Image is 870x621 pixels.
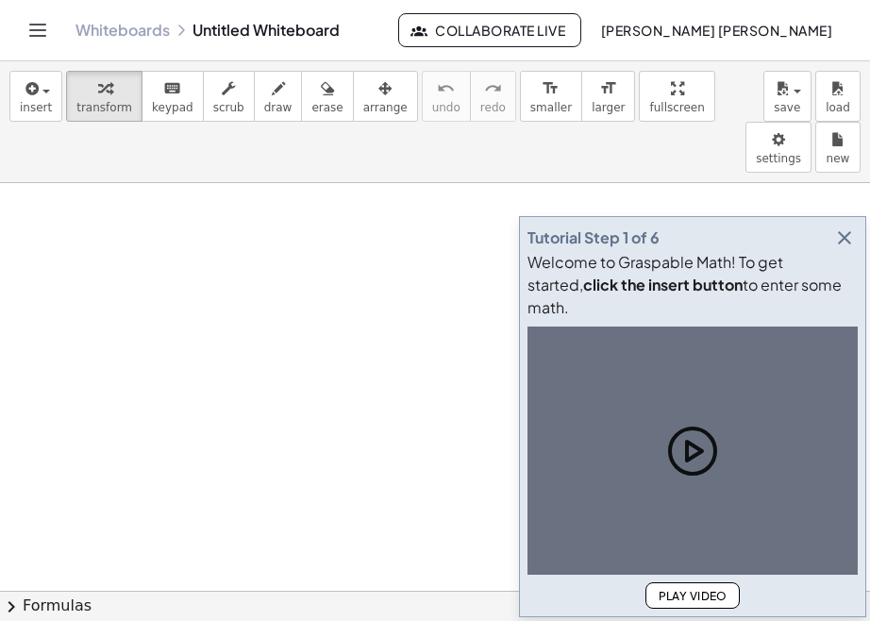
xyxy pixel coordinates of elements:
span: scrub [213,101,244,114]
button: scrub [203,71,255,122]
span: new [827,152,850,165]
button: Toggle navigation [23,15,53,45]
button: insert [9,71,62,122]
button: undoundo [422,71,471,122]
i: undo [437,77,455,100]
button: erase [301,71,353,122]
div: Welcome to Graspable Math! To get started, to enter some math. [527,251,858,319]
span: save [774,101,800,114]
button: keyboardkeypad [142,71,204,122]
span: undo [432,101,460,114]
span: arrange [363,101,408,114]
span: draw [264,101,293,114]
span: keypad [152,101,193,114]
button: transform [66,71,142,122]
span: Play Video [658,589,728,603]
button: settings [745,122,811,173]
button: format_sizelarger [581,71,635,122]
span: fullscreen [649,101,704,114]
span: [PERSON_NAME] [PERSON_NAME] [600,22,832,39]
a: Whiteboards [75,21,170,40]
button: new [815,122,861,173]
button: save [763,71,811,122]
span: Collaborate Live [414,22,565,39]
i: keyboard [163,77,181,100]
i: format_size [599,77,617,100]
button: Collaborate Live [398,13,581,47]
button: draw [254,71,303,122]
button: [PERSON_NAME] [PERSON_NAME] [585,13,847,47]
span: redo [480,101,506,114]
button: Play Video [645,582,740,609]
i: format_size [542,77,560,100]
button: format_sizesmaller [520,71,582,122]
span: insert [20,101,52,114]
button: arrange [353,71,418,122]
span: larger [592,101,625,114]
span: settings [756,152,801,165]
span: erase [311,101,343,114]
span: transform [76,101,132,114]
span: load [826,101,850,114]
div: Tutorial Step 1 of 6 [527,227,660,249]
i: redo [484,77,502,100]
button: fullscreen [639,71,714,122]
b: click the insert button [583,275,743,294]
span: smaller [530,101,572,114]
button: redoredo [470,71,516,122]
button: load [815,71,861,122]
